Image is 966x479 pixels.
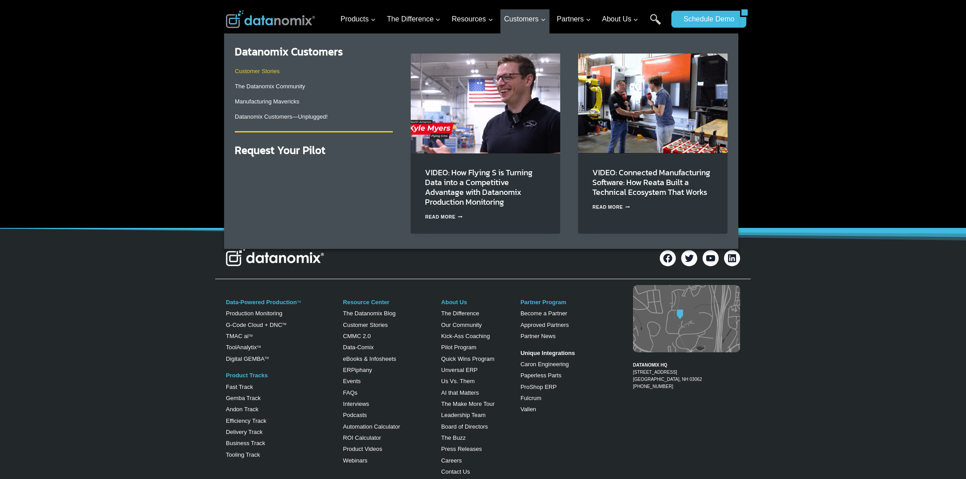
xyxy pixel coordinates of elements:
strong: DATANOMIX HQ [633,363,667,368]
a: VIDEO: Connected Manufacturing Software: How Reata Built a Technical Ecosystem That Works [592,166,710,198]
a: The Datanomix Blog [343,310,396,317]
a: AI that Matters [441,389,479,396]
a: Contact Us [441,468,470,475]
sup: TM [249,334,253,337]
a: Tooling Track [226,451,260,458]
a: Podcasts [343,412,366,418]
a: Gemba Track [226,395,261,401]
a: eBooks & Infosheets [343,355,396,362]
a: ROI Calculator [343,434,381,441]
a: G-Code Cloud + DNCTM [226,322,286,328]
img: Datanomix [226,10,315,28]
a: Become a Partner [520,310,567,317]
span: Customers [504,13,545,25]
a: Read More [592,205,630,210]
a: Automation Calculator [343,423,400,430]
img: Reata’s Connected Manufacturing Software Ecosystem [578,54,728,153]
a: Interviews [343,401,369,407]
a: About Us [441,299,467,306]
sup: TM [282,322,286,326]
a: ERPiphany [343,367,372,373]
a: The Difference [441,310,479,317]
a: Andon Track [226,406,258,413]
a: TMAC aiTM [226,333,253,339]
a: Partner Program [520,299,566,306]
a: Quick Wins Program [441,355,494,362]
a: Product Videos [343,446,382,452]
a: Our Community [441,322,482,328]
a: Business Track [226,440,265,446]
a: ProShop ERP [520,384,557,390]
strong: Datanomix Customers [235,44,343,59]
a: [STREET_ADDRESS][GEOGRAPHIC_DATA], NH 03062 [633,370,702,382]
a: The Buzz [441,434,466,441]
a: Paperless Parts [520,372,562,379]
strong: Unique Integrations [520,350,575,356]
span: Partners [557,13,591,25]
img: Datanomix Logo [226,247,324,266]
a: The Make More Tour [441,401,495,407]
img: VIDEO: How Flying S is Turning Data into a Competitive Advantage with Datanomix Production Monito... [411,54,560,153]
span: The Difference [387,13,441,25]
a: Board of Directors [441,423,488,430]
a: Manufacturing Mavericks [235,98,300,105]
a: Vallen [520,406,536,413]
span: About Us [602,13,639,25]
a: TM [257,345,261,348]
a: Efficiency Track [226,417,266,424]
a: Pilot Program [441,344,476,351]
a: Leadership Team [441,412,486,418]
sup: TM [265,356,269,359]
a: Unversal ERP [441,367,478,373]
img: Datanomix map image [633,285,740,352]
a: Fast Track [226,384,253,390]
a: Partner News [520,333,556,339]
a: TM [297,300,301,303]
a: Resource Center [343,299,389,306]
a: Approved Partners [520,322,569,328]
a: Data-Comix [343,344,374,351]
a: Search [650,14,661,34]
a: FAQs [343,389,358,396]
a: CMMC 2.0 [343,333,371,339]
a: Request Your Pilot [235,142,325,158]
a: Us Vs. Them [441,378,475,384]
a: Customer Stories [343,322,387,328]
a: Webinars [343,457,367,464]
a: The Datanomix Community [235,83,305,90]
a: Careers [441,457,462,464]
a: Production Monitoring [226,310,282,317]
a: Read More [425,215,462,219]
nav: Primary Navigation [337,5,667,34]
a: Datanomix Customers—Unplugged! [235,113,328,120]
a: Press Releases [441,446,482,452]
a: Kick-Ass Coaching [441,333,490,339]
a: Customer Stories [235,68,279,74]
a: Fulcrum [520,395,541,401]
a: Data-Powered Production [226,299,297,306]
a: ToolAnalytix [226,344,257,351]
a: Caron Engineering [520,361,569,368]
a: Events [343,378,361,384]
span: Products [341,13,376,25]
a: Digital GEMBATM [226,355,269,362]
a: Delivery Track [226,429,262,435]
a: Schedule Demo [671,11,740,28]
a: VIDEO: How Flying S is Turning Data into a Competitive Advantage with Datanomix Production Monito... [425,166,533,208]
figcaption: [PHONE_NUMBER] [633,355,740,390]
a: Product Tracks [226,372,268,379]
span: Resources [452,13,493,25]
